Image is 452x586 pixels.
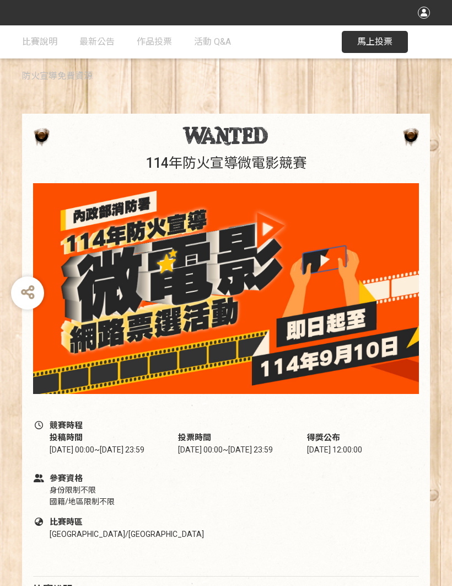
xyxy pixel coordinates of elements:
span: 比賽說明 [22,36,57,47]
span: 比賽時區 [50,517,83,527]
span: 得獎公布 [307,433,340,443]
span: 作品投票 [137,36,172,47]
span: ~ [223,445,228,454]
span: [GEOGRAPHIC_DATA]/[GEOGRAPHIC_DATA] [50,530,204,539]
span: [DATE] 12:00:00 [307,445,362,454]
span: 國籍/地區限制 [50,497,99,506]
img: 114年防火宣導微電影競賽 [182,126,270,146]
a: 作品投票 [137,25,172,58]
span: 最新公告 [79,36,115,47]
span: [DATE] 00:00 [50,445,94,454]
span: ~ [94,445,100,454]
span: [DATE] 23:59 [100,445,144,454]
span: [DATE] 23:59 [228,445,273,454]
span: 參賽資格 [50,473,83,483]
h1: 114年防火宣導微電影競賽 [33,155,419,172]
span: 防火宣導免費資源 [22,71,93,81]
a: 最新公告 [79,25,115,58]
span: 不限 [99,497,115,506]
img: 114年防火宣導微電影競賽 [33,180,419,397]
a: 比賽說明 [22,25,57,58]
button: 馬上投票 [342,31,408,53]
span: 活動 Q&A [194,36,231,47]
span: 競賽時程 [50,420,83,430]
span: [DATE] 00:00 [178,445,223,454]
span: 馬上投票 [357,36,392,47]
a: 活動 Q&A [194,25,231,58]
span: 投稿時間 [50,433,83,443]
span: 投票時間 [178,433,211,443]
span: 身份限制 [50,486,80,494]
span: 不限 [80,486,96,494]
a: 防火宣導免費資源 [22,60,93,93]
